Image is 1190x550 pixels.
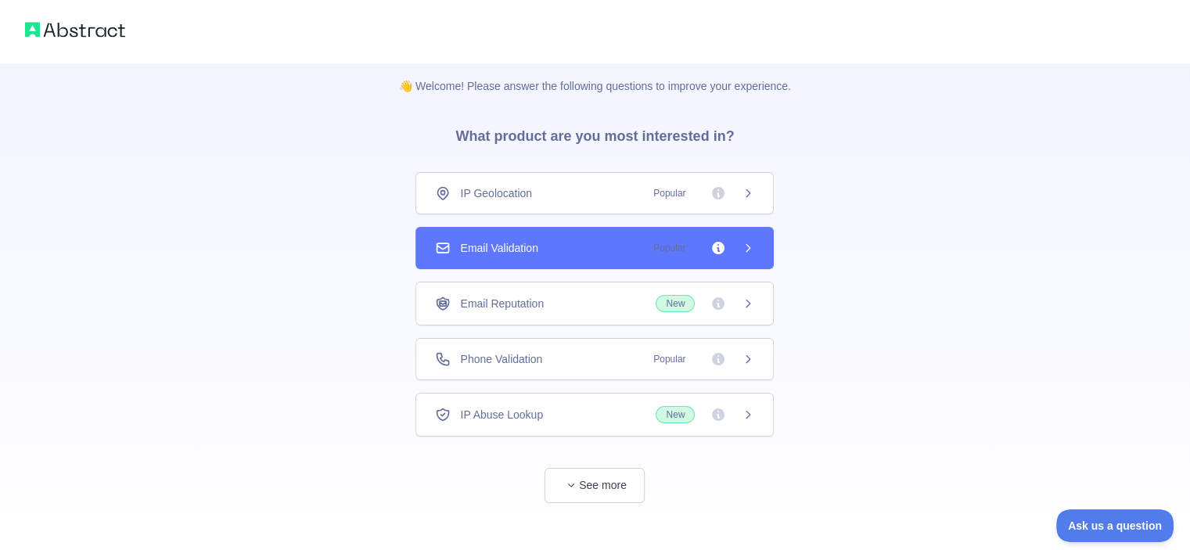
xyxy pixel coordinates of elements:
iframe: Toggle Customer Support [1056,509,1174,542]
span: IP Geolocation [460,185,532,201]
span: Popular [644,351,695,367]
span: Phone Validation [460,351,542,367]
span: New [656,406,695,423]
img: Abstract logo [25,19,125,41]
span: Popular [644,185,695,201]
span: Popular [644,240,695,256]
span: Email Reputation [460,296,544,311]
h3: What product are you most interested in? [430,94,759,172]
span: New [656,295,695,312]
span: IP Abuse Lookup [460,407,543,422]
span: Email Validation [460,240,537,256]
button: See more [545,468,645,503]
p: 👋 Welcome! Please answer the following questions to improve your experience. [374,53,816,94]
